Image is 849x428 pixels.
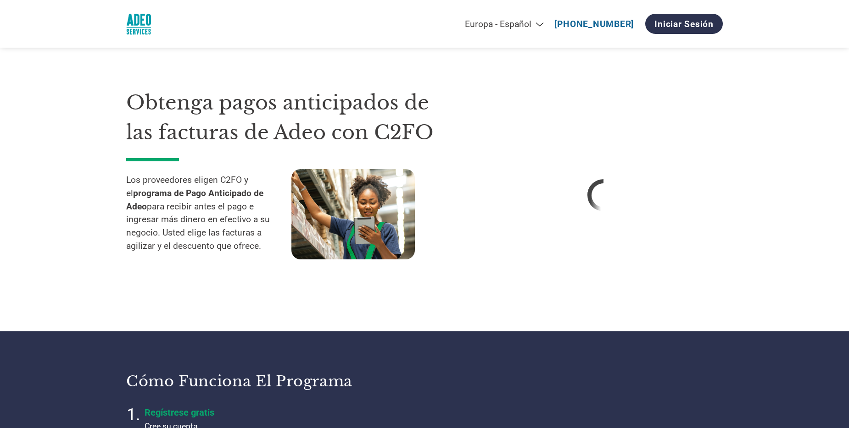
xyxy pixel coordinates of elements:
[145,407,374,418] h4: Regístrese gratis
[126,188,263,212] strong: programa de Pago Anticipado de Adeo
[126,174,291,253] p: Los proveedores eligen C2FO y el para recibir antes el pago e ingresar más dinero en efectivo a s...
[126,88,457,147] h1: Obtenga pagos anticipados de las facturas de Adeo con C2FO
[126,11,151,37] img: Adeo
[126,372,413,390] h3: Cómo funciona el programa
[554,19,634,29] a: [PHONE_NUMBER]
[645,14,723,34] a: Iniciar sesión
[291,169,415,259] img: supply chain worker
